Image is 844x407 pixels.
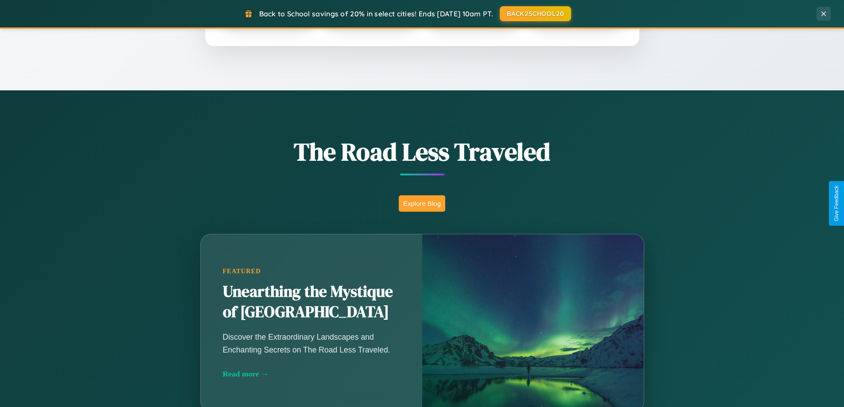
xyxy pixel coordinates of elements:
[259,9,493,18] span: Back to School savings of 20% in select cities! Ends [DATE] 10am PT.
[223,267,400,275] div: Featured
[833,186,840,221] div: Give Feedback
[156,135,688,169] h1: The Road Less Traveled
[399,195,445,212] button: Explore Blog
[223,331,400,356] p: Discover the Extraordinary Landscapes and Enchanting Secrets on The Road Less Traveled.
[223,282,400,322] h2: Unearthing the Mystique of [GEOGRAPHIC_DATA]
[223,369,400,379] div: Read more →
[500,6,571,21] button: BACK2SCHOOL20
